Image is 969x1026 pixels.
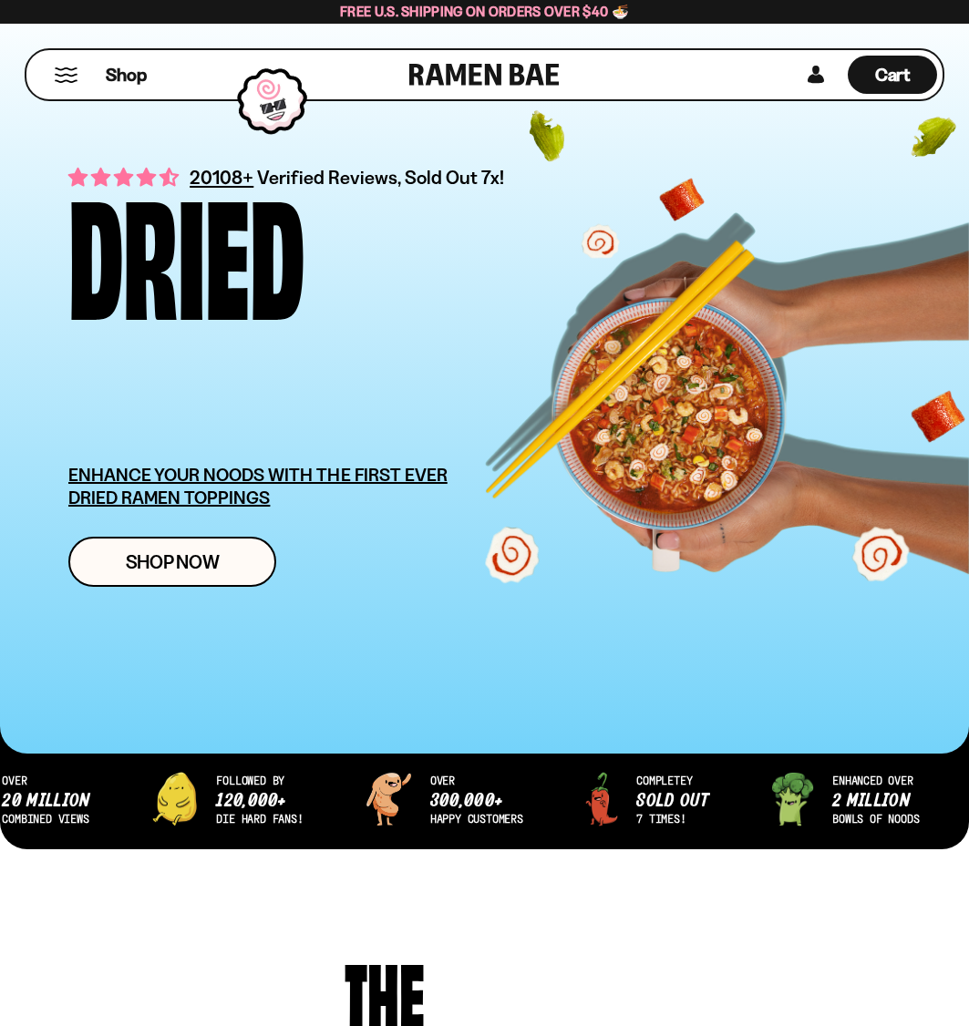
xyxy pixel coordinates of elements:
div: Dried [68,187,304,312]
a: Shop Now [68,537,276,587]
a: Shop [106,56,147,94]
span: Shop Now [126,552,220,571]
span: Shop [106,63,147,87]
span: Cart [875,64,911,86]
span: Free U.S. Shipping on Orders over $40 🍜 [340,3,629,20]
span: Verified Reviews, Sold Out 7x! [257,166,504,189]
a: Cart [848,50,937,99]
button: Mobile Menu Trigger [54,67,78,83]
